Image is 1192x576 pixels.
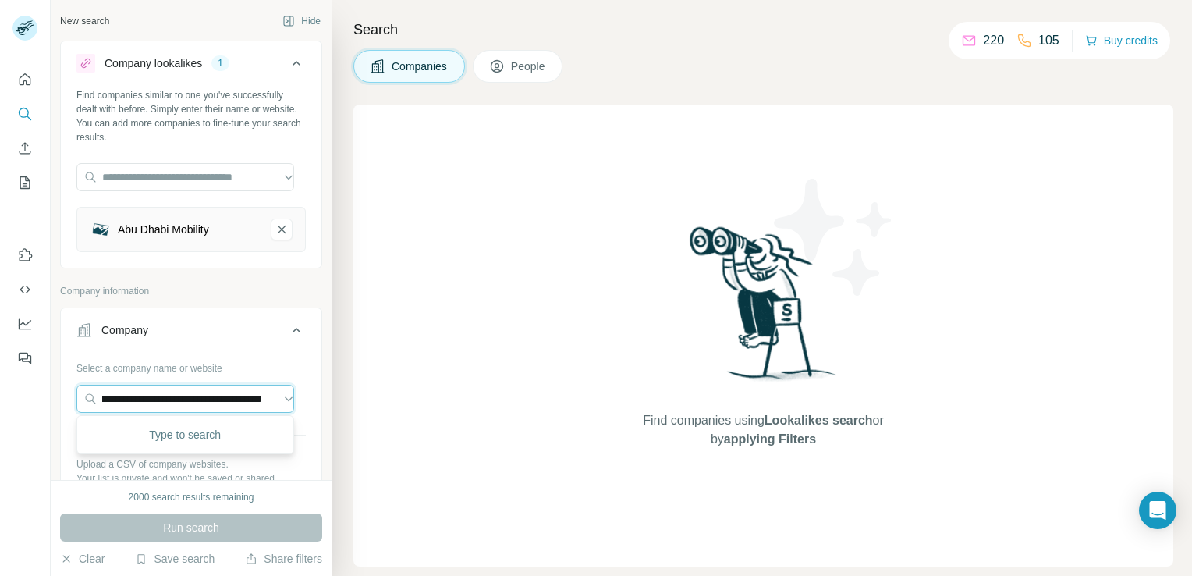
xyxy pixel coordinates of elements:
div: 2000 search results remaining [129,490,254,504]
div: Abu Dhabi Mobility [118,222,209,237]
p: 220 [983,31,1004,50]
span: applying Filters [724,432,816,446]
div: 1 [211,56,229,70]
button: Use Surfe API [12,276,37,304]
p: Upload a CSV of company websites. [76,457,306,471]
button: Save search [135,551,215,567]
p: Company information [60,284,322,298]
div: Find companies similar to one you've successfully dealt with before. Simply enter their name or w... [76,88,306,144]
button: Feedback [12,344,37,372]
button: Use Surfe on LinkedIn [12,241,37,269]
span: Find companies using or by [638,411,888,449]
button: Search [12,100,37,128]
button: Quick start [12,66,37,94]
button: Company lookalikes1 [61,44,321,88]
span: Companies [392,59,449,74]
button: My lists [12,169,37,197]
span: Lookalikes search [765,414,873,427]
h4: Search [353,19,1173,41]
div: Company lookalikes [105,55,202,71]
div: Type to search [80,419,290,450]
span: People [511,59,547,74]
img: Abu Dhabi Mobility-logo [90,219,112,240]
p: Your list is private and won't be saved or shared. [76,471,306,485]
p: 105 [1038,31,1059,50]
button: Enrich CSV [12,134,37,162]
button: Share filters [245,551,322,567]
button: Dashboard [12,310,37,338]
button: Clear [60,551,105,567]
img: Surfe Illustration - Woman searching with binoculars [683,222,845,396]
button: Abu Dhabi Mobility-remove-button [271,219,293,240]
div: Open Intercom Messenger [1139,492,1176,529]
div: Select a company name or website [76,355,306,375]
div: New search [60,14,109,28]
img: Surfe Illustration - Stars [764,167,904,308]
button: Company [61,311,321,355]
div: Company [101,322,148,338]
button: Buy credits [1085,30,1158,52]
button: Hide [271,9,332,33]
